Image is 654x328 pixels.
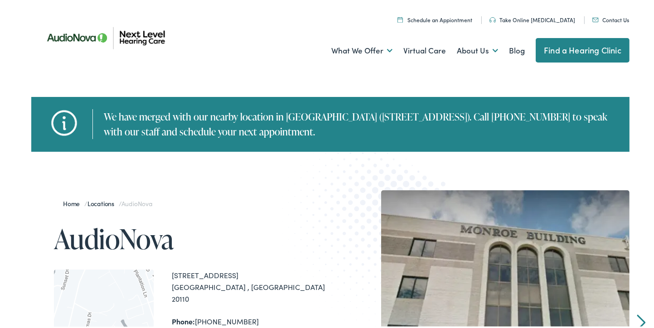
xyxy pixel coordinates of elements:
strong: Phone: [172,314,195,324]
img: An icon symbolizing headphones, colored in teal, suggests audio-related services or features. [489,15,496,21]
a: About Us [457,32,498,66]
a: Virtual Care [403,32,446,66]
h1: AudioNova [54,222,330,252]
a: Find a Hearing Clinic [536,36,630,61]
a: Schedule an Appiontment [397,14,472,22]
span: AudioNova [121,197,152,206]
a: Contact Us [592,14,629,22]
img: An icon representing mail communication is presented in a unique teal color. [592,16,599,20]
a: Locations [87,197,119,206]
a: What We Offer [331,32,392,66]
a: Blog [509,32,525,66]
img: hh-icons.png [47,104,81,138]
div: [STREET_ADDRESS] [GEOGRAPHIC_DATA] , [GEOGRAPHIC_DATA] 20110 [172,268,330,303]
a: Home [63,197,84,206]
span: / / [63,197,152,206]
a: Take Online [MEDICAL_DATA] [489,14,575,22]
div: We have merged with our nearby location in [GEOGRAPHIC_DATA] ([STREET_ADDRESS]). Call [PHONE_NUMB... [92,107,620,137]
img: Calendar icon representing the ability to schedule a hearing test or hearing aid appointment at N... [397,15,403,21]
